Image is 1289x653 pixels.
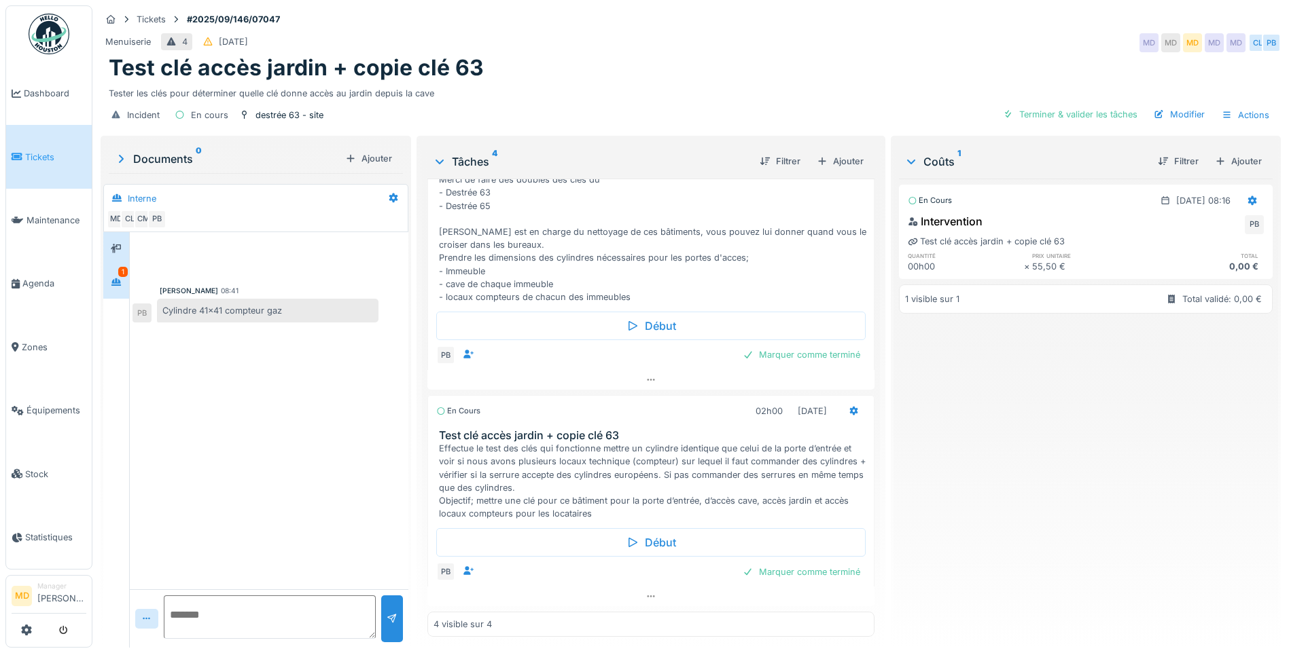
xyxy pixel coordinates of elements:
[492,153,497,170] sup: 4
[1148,260,1264,273] div: 0,00 €
[1032,260,1148,273] div: 55,50 €
[436,562,455,581] div: PB
[1226,33,1246,52] div: MD
[1248,33,1267,52] div: CL
[27,214,86,227] span: Maintenance
[340,149,398,168] div: Ajouter
[905,293,959,305] div: 1 visible sur 1
[908,235,1065,248] div: Test clé accès jardin + copie clé 63
[811,152,869,170] div: Ajouter
[1024,260,1033,273] div: ×
[908,260,1023,273] div: 00h00
[737,563,866,581] div: Marquer comme terminé
[118,267,128,277] div: 1
[134,210,153,229] div: CM
[798,405,827,417] div: [DATE]
[433,153,749,170] div: Tâches
[439,442,868,520] div: Effectue le test des clés qui fonctionne mettre un cylindre identique que celui de la porte d’ent...
[114,151,340,167] div: Documents
[127,109,160,122] div: Incident
[109,55,484,81] h1: Test clé accès jardin + copie clé 63
[436,405,480,417] div: En cours
[436,312,866,340] div: Début
[27,404,86,417] span: Équipements
[196,151,202,167] sup: 0
[25,468,86,481] span: Stock
[221,286,239,296] div: 08:41
[1205,33,1224,52] div: MD
[436,346,455,365] div: PB
[37,581,86,591] div: Manager
[1148,105,1210,124] div: Modifier
[737,346,866,364] div: Marquer comme terminé
[6,442,92,505] a: Stock
[22,341,86,354] span: Zones
[957,153,961,170] sup: 1
[436,528,866,557] div: Début
[147,210,166,229] div: PB
[37,581,86,610] li: [PERSON_NAME]
[756,405,783,417] div: 02h00
[29,14,69,54] img: Badge_color-CXgf-gQk.svg
[128,192,156,205] div: Interne
[1182,293,1262,305] div: Total validé: 0,00 €
[6,506,92,569] a: Statistiques
[25,531,86,544] span: Statistiques
[439,429,868,442] h3: Test clé accès jardin + copie clé 63
[908,213,983,229] div: Intervention
[133,303,152,322] div: PB
[22,277,86,290] span: Agenda
[109,81,1273,100] div: Tester les clés pour déterminer quelle clé donne accès au jardin depuis la cave
[181,13,285,26] strong: #2025/09/146/07047
[439,147,868,303] div: Suivant mail de [PERSON_NAME] du ticket 2025/08/146/06547 Merci de faire des doubles des clés du ...
[6,125,92,188] a: Tickets
[105,35,151,48] div: Menuiserie
[219,35,248,48] div: [DATE]
[107,210,126,229] div: MD
[908,195,952,206] div: En cours
[120,210,139,229] div: CL
[6,379,92,442] a: Équipements
[1216,105,1275,125] div: Actions
[160,286,218,296] div: [PERSON_NAME]
[12,586,32,606] li: MD
[434,618,492,631] div: 4 visible sur 4
[1176,194,1231,207] div: [DATE] 08:16
[1032,251,1148,260] h6: prix unitaire
[908,251,1023,260] h6: quantité
[255,109,323,122] div: destrée 63 - site
[12,581,86,614] a: MD Manager[PERSON_NAME]
[6,316,92,379] a: Zones
[6,189,92,252] a: Maintenance
[1183,33,1202,52] div: MD
[1209,152,1267,170] div: Ajouter
[754,152,806,170] div: Filtrer
[137,13,166,26] div: Tickets
[24,87,86,100] span: Dashboard
[1161,33,1180,52] div: MD
[157,299,378,322] div: Cylindre 41x41 compteur gaz
[1245,215,1264,234] div: PB
[1140,33,1159,52] div: MD
[1152,152,1204,170] div: Filtrer
[997,105,1143,124] div: Terminer & valider les tâches
[191,109,228,122] div: En cours
[25,151,86,164] span: Tickets
[904,153,1147,170] div: Coûts
[6,252,92,315] a: Agenda
[1262,33,1281,52] div: PB
[1148,251,1264,260] h6: total
[182,35,188,48] div: 4
[6,62,92,125] a: Dashboard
